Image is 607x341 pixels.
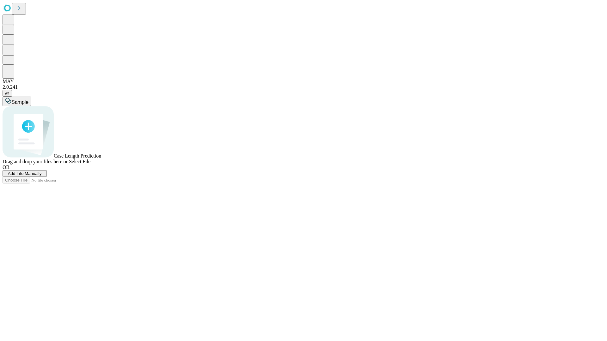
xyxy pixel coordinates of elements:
button: @ [3,90,12,97]
span: Drag and drop your files here or [3,159,68,164]
span: Add Info Manually [8,171,42,176]
span: OR [3,165,9,170]
button: Add Info Manually [3,170,47,177]
div: 2.0.241 [3,84,604,90]
span: @ [5,91,9,96]
div: MAY [3,79,604,84]
span: Sample [11,99,28,105]
button: Sample [3,97,31,106]
span: Select File [69,159,90,164]
span: Case Length Prediction [54,153,101,159]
